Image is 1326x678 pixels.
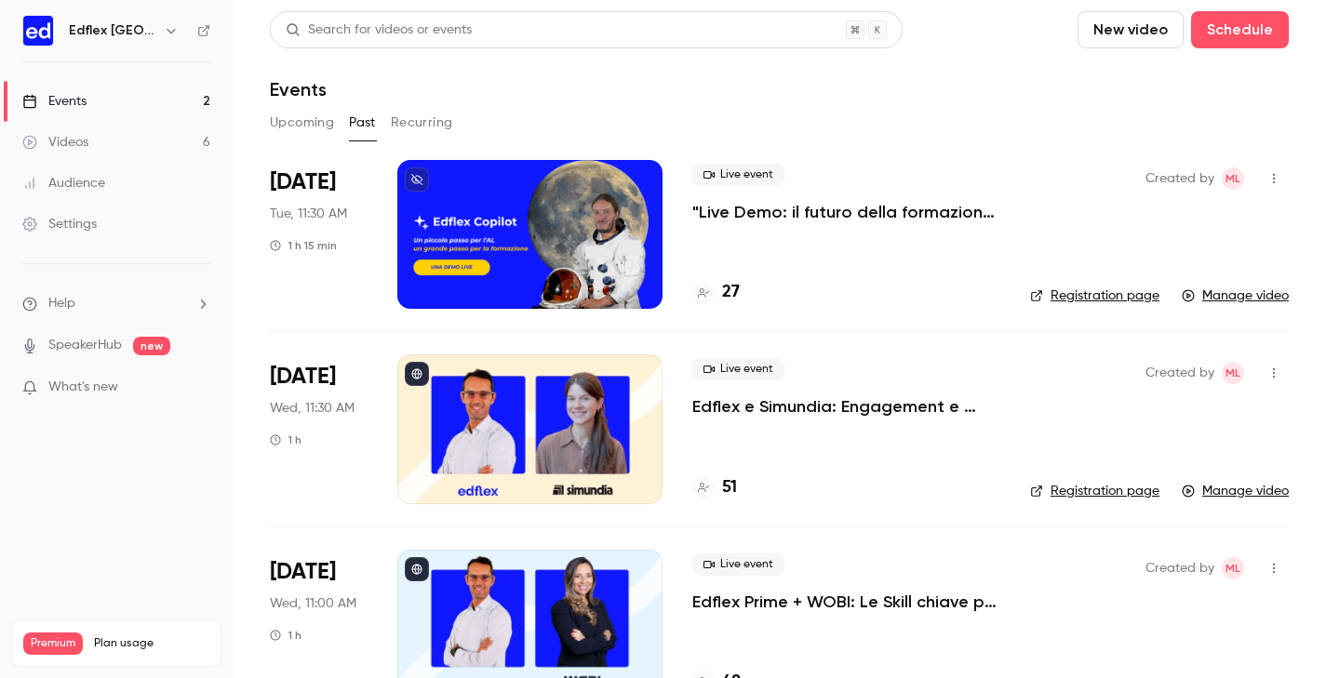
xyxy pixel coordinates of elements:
[270,557,336,587] span: [DATE]
[286,20,472,40] div: Search for videos or events
[1030,482,1159,500] a: Registration page
[1222,362,1244,384] span: maria giovanna lanfranchi
[1182,482,1289,500] a: Manage video
[692,280,740,305] a: 27
[270,399,355,418] span: Wed, 11:30 AM
[48,378,118,397] span: What's new
[1222,167,1244,190] span: maria giovanna lanfranchi
[270,205,347,223] span: Tue, 11:30 AM
[23,632,83,655] span: Premium
[692,201,1000,223] a: "Live Demo: il futuro della formazione con Edflex Copilot"
[22,174,105,193] div: Audience
[270,167,336,197] span: [DATE]
[270,362,336,392] span: [DATE]
[349,108,376,138] button: Past
[22,215,97,233] div: Settings
[48,294,75,313] span: Help
[692,475,737,500] a: 51
[133,337,170,355] span: new
[1030,286,1159,305] a: Registration page
[722,280,740,305] h4: 27
[692,591,1000,613] a: Edflex Prime + WOBI: Le Skill chiave per una leadership a prova di futuro
[270,160,368,309] div: Jul 8 Tue, 11:30 AM (Europe/Rome)
[1145,557,1214,579] span: Created by
[48,336,122,355] a: SpeakerHub
[692,553,784,576] span: Live event
[1145,362,1214,384] span: Created by
[692,358,784,380] span: Live event
[1078,11,1184,48] button: New video
[1226,557,1240,579] span: ml
[270,108,334,138] button: Upcoming
[94,636,209,651] span: Plan usage
[722,475,737,500] h4: 51
[270,432,301,447] div: 1 h
[1226,167,1240,190] span: ml
[270,594,356,613] span: Wed, 11:00 AM
[692,395,1000,418] a: Edflex e Simundia: Engagement e upskilling per la talent retention
[188,379,210,396] iframe: Noticeable Trigger
[22,294,210,313] li: help-dropdown-opener
[1191,11,1289,48] button: Schedule
[22,133,88,152] div: Videos
[270,238,337,253] div: 1 h 15 min
[1226,362,1240,384] span: ml
[270,78,327,100] h1: Events
[391,108,453,138] button: Recurring
[1145,167,1214,190] span: Created by
[270,354,368,503] div: Jun 18 Wed, 11:30 AM (Europe/Rome)
[23,16,53,46] img: Edflex Italy
[1222,557,1244,579] span: maria giovanna lanfranchi
[270,628,301,643] div: 1 h
[1182,286,1289,305] a: Manage video
[69,21,156,40] h6: Edflex [GEOGRAPHIC_DATA]
[692,164,784,186] span: Live event
[22,92,87,111] div: Events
